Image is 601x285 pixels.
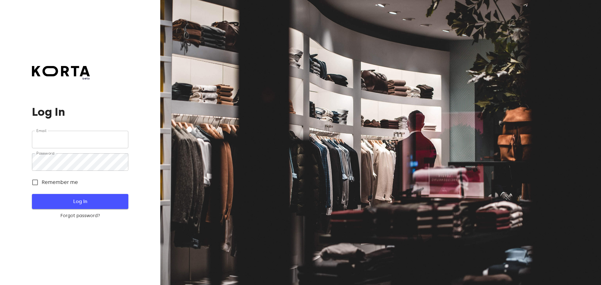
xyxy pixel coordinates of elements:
button: Log In [32,194,128,209]
span: Log In [42,197,118,206]
h1: Log In [32,106,128,118]
a: Forgot password? [32,213,128,219]
a: beta [32,66,90,81]
img: Korta [32,66,90,76]
span: beta [32,76,90,81]
span: Remember me [42,179,78,186]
